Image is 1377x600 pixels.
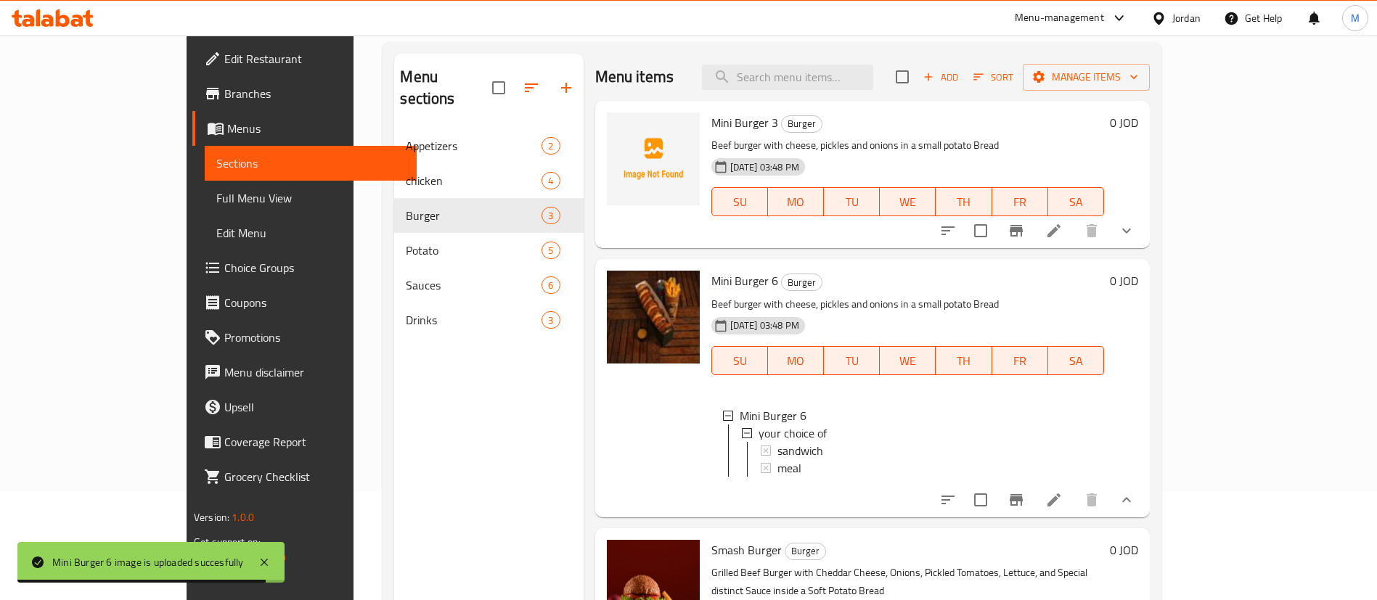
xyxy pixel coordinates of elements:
[205,181,417,215] a: Full Menu View
[542,209,559,223] span: 3
[970,66,1017,89] button: Sort
[777,459,801,477] span: meal
[406,207,542,224] span: Burger
[759,424,827,442] span: your choice of
[542,172,560,189] div: items
[542,313,559,327] span: 3
[1118,222,1135,239] svg: Show Choices
[774,350,818,371] span: MO
[781,274,822,291] div: Burger
[886,350,930,371] span: WE
[406,276,542,294] span: Sauces
[830,192,874,213] span: TU
[224,50,405,67] span: Edit Restaurant
[785,543,826,560] div: Burger
[192,424,417,459] a: Coverage Report
[973,69,1013,86] span: Sort
[965,215,996,246] span: Select to update
[205,215,417,250] a: Edit Menu
[542,242,560,259] div: items
[880,346,936,375] button: WE
[1023,64,1150,91] button: Manage items
[394,163,583,198] div: chicken4
[931,482,965,517] button: sort-choices
[406,311,542,329] span: Drinks
[542,279,559,292] span: 6
[992,346,1048,375] button: FR
[998,350,1042,371] span: FR
[711,564,1104,600] p: Grilled Beef Burger with Cheddar Cheese, Onions, Pickled Tomatoes, Lettuce, and Special distinct ...
[549,70,584,105] button: Add section
[1048,187,1104,216] button: SA
[724,160,805,174] span: [DATE] 03:48 PM
[394,123,583,343] nav: Menu sections
[192,459,417,494] a: Grocery Checklist
[192,355,417,390] a: Menu disclaimer
[718,350,762,371] span: SU
[205,146,417,181] a: Sections
[227,120,405,137] span: Menus
[542,276,560,294] div: items
[595,66,674,88] h2: Menu items
[782,115,822,132] span: Burger
[964,66,1023,89] span: Sort items
[999,213,1034,248] button: Branch-specific-item
[194,533,261,551] span: Get support on:
[232,508,254,527] span: 1.0.0
[880,187,936,216] button: WE
[514,70,549,105] span: Sort sections
[918,66,964,89] button: Add
[406,172,542,189] span: chicken
[781,115,822,133] div: Burger
[394,198,583,233] div: Burger3
[224,398,405,416] span: Upsell
[1172,10,1201,26] div: Jordan
[542,207,560,224] div: items
[1048,346,1104,375] button: SA
[192,76,417,111] a: Branches
[542,311,560,329] div: items
[711,270,778,292] span: Mini Burger 6
[192,41,417,76] a: Edit Restaurant
[824,187,880,216] button: TU
[998,192,1042,213] span: FR
[941,192,986,213] span: TH
[965,485,996,515] span: Select to update
[1109,482,1144,517] button: show more
[702,65,873,90] input: search
[406,137,542,155] span: Appetizers
[224,259,405,276] span: Choice Groups
[192,111,417,146] a: Menus
[1110,271,1138,291] h6: 0 JOD
[1034,68,1138,86] span: Manage items
[774,192,818,213] span: MO
[192,285,417,320] a: Coupons
[830,350,874,371] span: TU
[936,187,992,216] button: TH
[1045,222,1063,239] a: Edit menu item
[711,112,778,133] span: Mini Burger 3
[224,294,405,311] span: Coupons
[711,136,1104,155] p: Beef burger with cheese, pickles and onions in a small potato Bread
[1074,213,1109,248] button: delete
[782,274,822,291] span: Burger
[224,433,405,451] span: Coverage Report
[216,189,405,207] span: Full Menu View
[936,346,992,375] button: TH
[931,213,965,248] button: sort-choices
[824,346,880,375] button: TU
[718,192,762,213] span: SU
[1351,10,1360,26] span: M
[941,350,986,371] span: TH
[406,242,542,259] span: Potato
[542,174,559,188] span: 4
[224,329,405,346] span: Promotions
[394,128,583,163] div: Appetizers2
[1045,491,1063,509] a: Edit menu item
[921,69,960,86] span: Add
[1074,482,1109,517] button: delete
[194,508,229,527] span: Version:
